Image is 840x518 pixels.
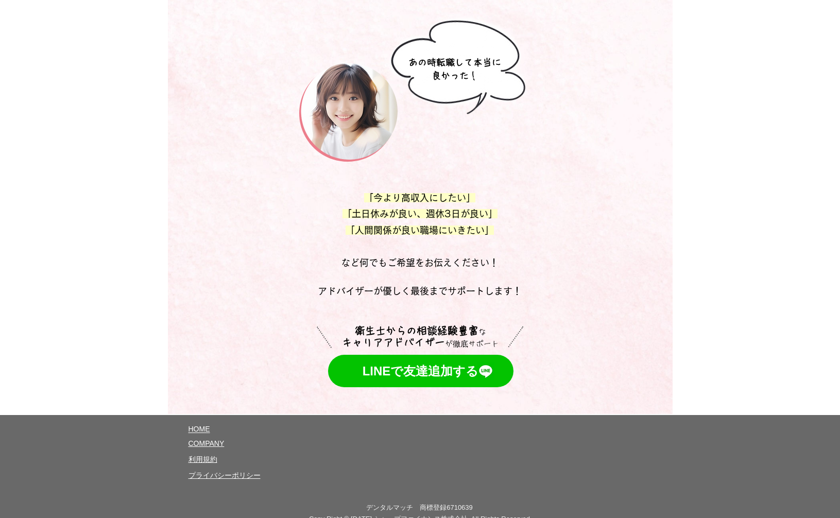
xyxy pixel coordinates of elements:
a: COMPANY [188,439,225,447]
a: HOME [188,425,210,433]
span: な [478,328,486,336]
span: LINEで友達追加する [363,362,479,380]
img: LINEのロゴ [477,362,494,380]
span: デンタルマッチ 商標登録6710639 [366,504,473,511]
span: 「今より高収入にしたい」 [364,193,475,202]
span: など何でもご希望をお伝えください！ [341,193,499,267]
a: LINEで友達追加する [328,355,513,387]
img: 笑顔で嬉しそうな女性 [301,63,398,160]
span: キャリアアドバイザー [342,337,445,348]
span: が [445,340,453,348]
span: あの時転職して本当に 良かった！ [408,58,501,80]
span: サポート [468,340,499,348]
a: プライバシーポリシー [188,471,261,479]
span: 衛生士からの相談経験豊富 [355,325,478,336]
a: ​利用規約 [188,455,217,463]
span: ​徹底 [453,339,468,349]
span: ​アドバイザーが優しく最後までサポートします！ [318,286,522,296]
span: 「土日休みが良い、週休3日が良い」 「人間関係が良い職場にいきたい」 [342,209,498,235]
